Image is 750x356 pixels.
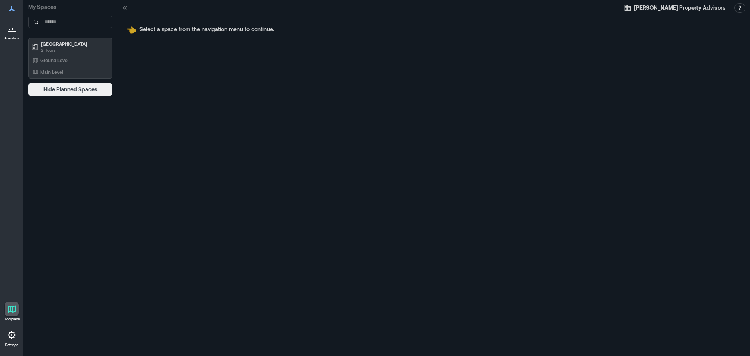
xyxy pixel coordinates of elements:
[4,36,19,41] p: Analytics
[634,4,726,12] span: [PERSON_NAME] Property Advisors
[28,83,112,96] button: Hide Planned Spaces
[2,326,21,350] a: Settings
[621,2,728,14] button: [PERSON_NAME] Property Advisors
[43,86,98,93] span: Hide Planned Spaces
[2,19,21,43] a: Analytics
[40,57,69,63] p: Ground Level
[4,317,20,322] p: Floorplans
[28,3,112,11] p: My Spaces
[5,343,18,347] p: Settings
[41,47,107,53] p: 2 Floors
[1,300,22,324] a: Floorplans
[41,41,107,47] p: [GEOGRAPHIC_DATA]
[127,25,136,34] span: pointing left
[139,25,274,33] p: Select a space from the navigation menu to continue.
[40,69,63,75] p: Main Level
